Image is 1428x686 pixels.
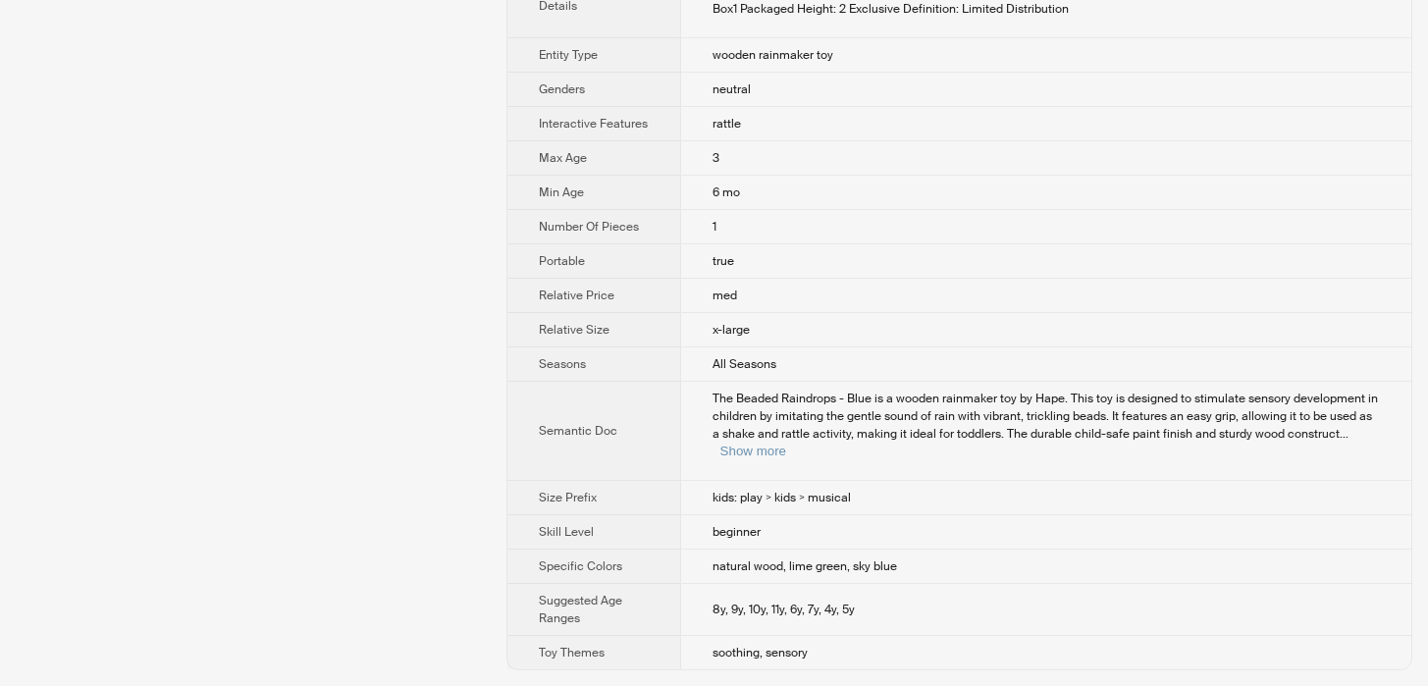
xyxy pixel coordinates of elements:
[713,490,851,505] span: kids: play > kids > musical
[713,356,776,372] span: All Seasons
[713,645,808,660] span: soothing, sensory
[713,322,750,338] span: x-large
[539,150,587,166] span: Max Age
[539,490,597,505] span: Size Prefix
[539,81,585,97] span: Genders
[713,219,716,235] span: 1
[713,558,897,574] span: natural wood, lime green, sky blue
[713,390,1380,460] div: The Beaded Raindrops - Blue is a wooden rainmaker toy by Hape. This toy is designed to stimulate ...
[539,219,639,235] span: Number Of Pieces
[713,602,855,617] span: 8y, 9y, 10y, 11y, 6y, 7y, 4y, 5y
[539,524,594,540] span: Skill Level
[539,322,609,338] span: Relative Size
[713,150,719,166] span: 3
[539,253,585,269] span: Portable
[539,116,648,132] span: Interactive Features
[539,423,617,439] span: Semantic Doc
[539,185,584,200] span: Min Age
[713,253,734,269] span: true
[539,356,586,372] span: Seasons
[1340,426,1349,442] span: ...
[539,645,605,660] span: Toy Themes
[713,185,740,200] span: 6 mo
[539,288,614,303] span: Relative Price
[713,391,1378,442] span: The Beaded Raindrops - Blue is a wooden rainmaker toy by Hape. This toy is designed to stimulate ...
[539,47,598,63] span: Entity Type
[713,47,833,63] span: wooden rainmaker toy
[539,593,622,626] span: Suggested Age Ranges
[539,558,622,574] span: Specific Colors
[713,81,751,97] span: neutral
[713,524,761,540] span: beginner
[713,288,737,303] span: med
[720,444,786,458] button: Expand
[713,116,741,132] span: rattle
